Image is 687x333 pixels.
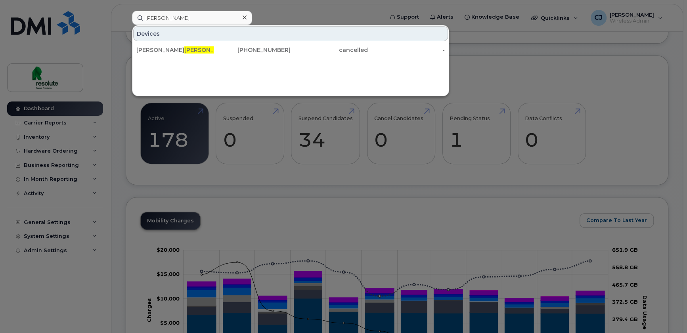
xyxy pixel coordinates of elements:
[136,46,214,54] div: [PERSON_NAME]
[214,46,291,54] div: [PHONE_NUMBER]
[133,26,448,41] div: Devices
[368,46,445,54] div: -
[133,43,448,57] a: [PERSON_NAME][PERSON_NAME][PHONE_NUMBER]cancelled-
[184,46,232,54] span: [PERSON_NAME]
[291,46,368,54] div: cancelled
[132,11,252,25] input: Find something...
